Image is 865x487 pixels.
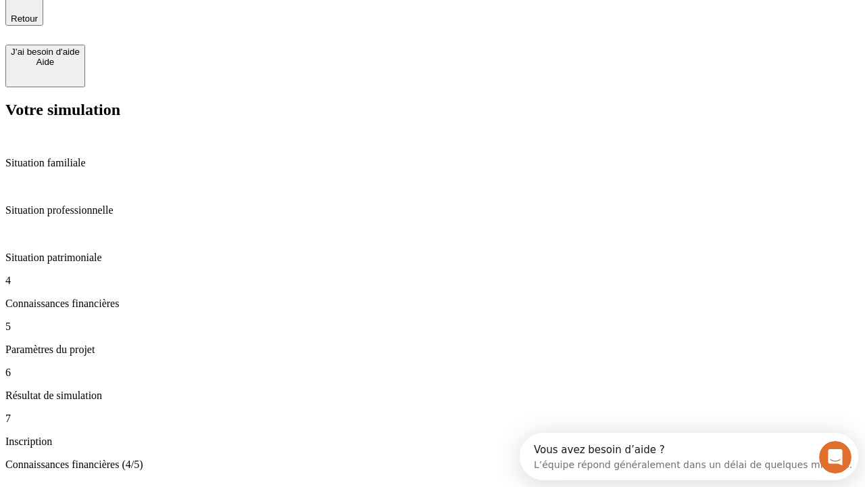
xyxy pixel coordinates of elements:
p: 6 [5,367,860,379]
p: 7 [5,413,860,425]
span: Retour [11,14,38,24]
p: Inscription [5,436,860,448]
button: J’ai besoin d'aideAide [5,45,85,87]
div: Ouvrir le Messenger Intercom [5,5,372,43]
div: J’ai besoin d'aide [11,47,80,57]
p: Situation patrimoniale [5,252,860,264]
p: 5 [5,321,860,333]
p: Situation familiale [5,157,860,169]
iframe: Intercom live chat discovery launcher [520,433,858,480]
p: Paramètres du projet [5,344,860,356]
h2: Votre simulation [5,101,860,119]
p: Résultat de simulation [5,390,860,402]
p: Connaissances financières (4/5) [5,459,860,471]
div: Vous avez besoin d’aide ? [14,11,332,22]
p: 4 [5,275,860,287]
div: Aide [11,57,80,67]
iframe: Intercom live chat [819,441,851,473]
p: Situation professionnelle [5,204,860,216]
p: Connaissances financières [5,298,860,310]
div: L’équipe répond généralement dans un délai de quelques minutes. [14,22,332,37]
